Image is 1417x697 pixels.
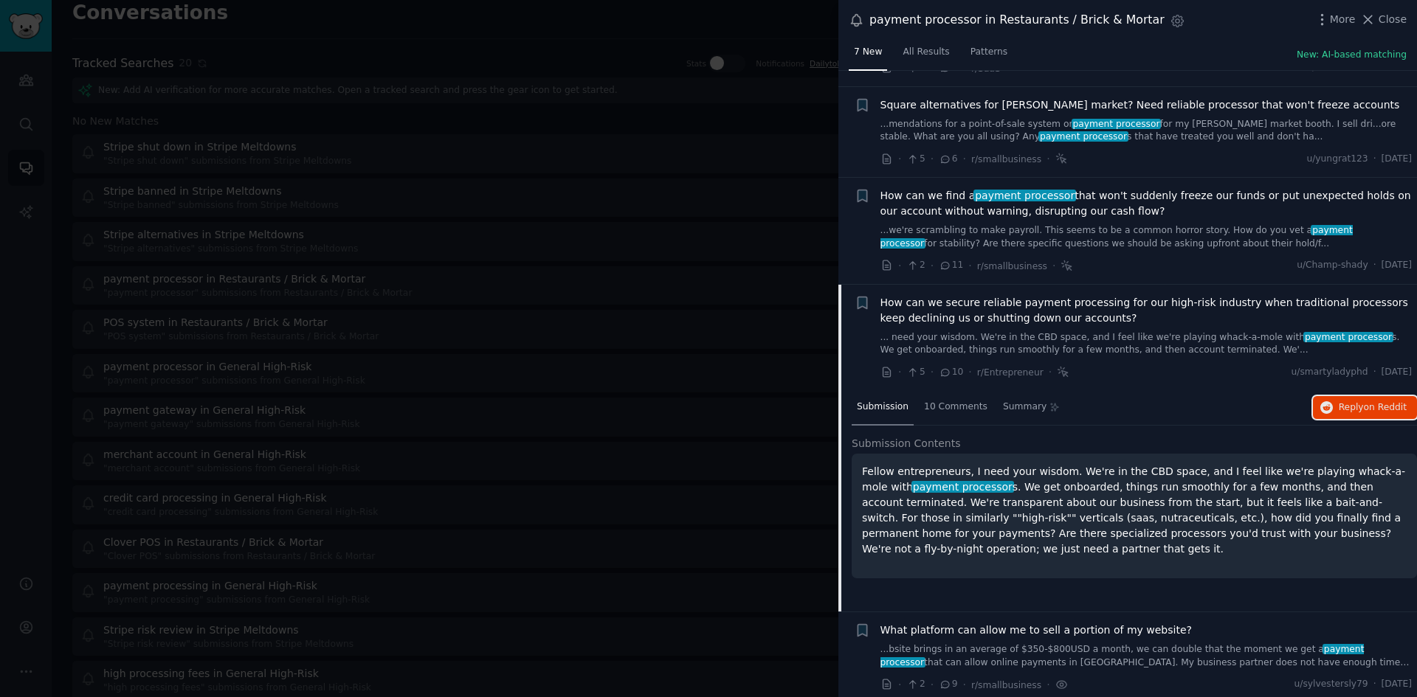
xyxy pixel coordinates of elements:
span: · [931,258,934,274]
button: More [1314,12,1356,27]
span: [DATE] [1382,259,1412,272]
span: u/Champ-shady [1297,259,1368,272]
span: 10 [939,366,963,379]
span: · [1047,677,1049,693]
span: · [1052,258,1055,274]
button: Close [1360,12,1407,27]
span: 6 [939,153,957,166]
a: ...mendations for a point-of-sale system orpayment processorfor my [PERSON_NAME] market booth. I ... [880,118,1413,144]
span: 2 [906,259,925,272]
span: · [898,151,901,167]
span: Submission [857,400,909,414]
span: Patterns [970,46,1007,59]
p: Fellow entrepreneurs, I need your wisdom. We're in the CBD space, and I feel like we're playing w... [862,464,1407,557]
a: ... need your wisdom. We're in the CBD space, and I feel like we're playing whack-a-mole withpaym... [880,331,1413,357]
a: How can we secure reliable payment processing for our high-risk industry when traditional process... [880,295,1413,326]
span: Summary [1003,400,1047,414]
span: payment processor [1303,332,1393,342]
span: r/Entrepreneur [977,367,1044,378]
span: How can we find a that won't suddenly freeze our funds or put unexpected holds on our account wit... [880,188,1413,219]
span: · [1373,678,1376,691]
span: payment processor [911,481,1013,493]
a: Patterns [965,41,1013,71]
span: · [931,677,934,693]
span: 10 Comments [924,400,987,414]
span: More [1330,12,1356,27]
span: 5 [906,153,925,166]
span: r/smallbusiness [971,680,1041,690]
a: What platform can allow me to sell a portion of my website? [880,623,1192,638]
span: 9 [939,678,957,691]
span: · [931,364,934,380]
span: r/smallbusiness [977,261,1047,271]
a: Square alternatives for [PERSON_NAME] market? Need reliable processor that won't freeze accounts [880,97,1400,113]
div: payment processor in Restaurants / Brick & Mortar [869,11,1165,30]
span: · [1373,153,1376,166]
a: ...we're scrambling to make payroll. This seems to be a common horror story. How do you vet apaym... [880,224,1413,250]
span: Close [1379,12,1407,27]
span: · [968,258,971,274]
span: · [1373,259,1376,272]
span: payment processor [1072,119,1162,129]
span: · [1047,151,1049,167]
span: All Results [903,46,949,59]
span: · [963,151,966,167]
span: · [931,151,934,167]
span: u/yungrat123 [1306,153,1368,166]
span: 11 [939,259,963,272]
span: payment processor [880,644,1365,667]
span: r/SaaS [971,63,1001,74]
span: 5 [906,366,925,379]
span: Reply [1339,401,1407,415]
span: · [898,258,901,274]
span: [DATE] [1382,366,1412,379]
a: All Results [897,41,954,71]
a: How can we find apayment processorthat won't suddenly freeze our funds or put unexpected holds on... [880,188,1413,219]
span: · [898,364,901,380]
button: New: AI-based matching [1297,49,1407,62]
span: on Reddit [1364,402,1407,412]
span: 2 [906,678,925,691]
a: ...bsite brings in an average of $350-$800USD a month, we can double that the moment we get apaym... [880,643,1413,669]
span: · [1373,366,1376,379]
a: 7 New [849,41,887,71]
span: r/smallbusiness [971,154,1041,164]
span: · [898,677,901,693]
span: [DATE] [1382,153,1412,166]
span: · [963,677,966,693]
span: Submission Contents [852,436,961,451]
button: Replyon Reddit [1313,396,1417,420]
span: [DATE] [1382,678,1412,691]
span: · [1049,364,1052,380]
span: payment processor [880,225,1353,249]
span: · [968,364,971,380]
span: 7 New [854,46,882,59]
span: payment processor [1038,131,1128,142]
span: u/smartyladyphd [1292,366,1368,379]
span: payment processor [973,190,1075,201]
span: u/sylvestersly79 [1294,678,1368,691]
